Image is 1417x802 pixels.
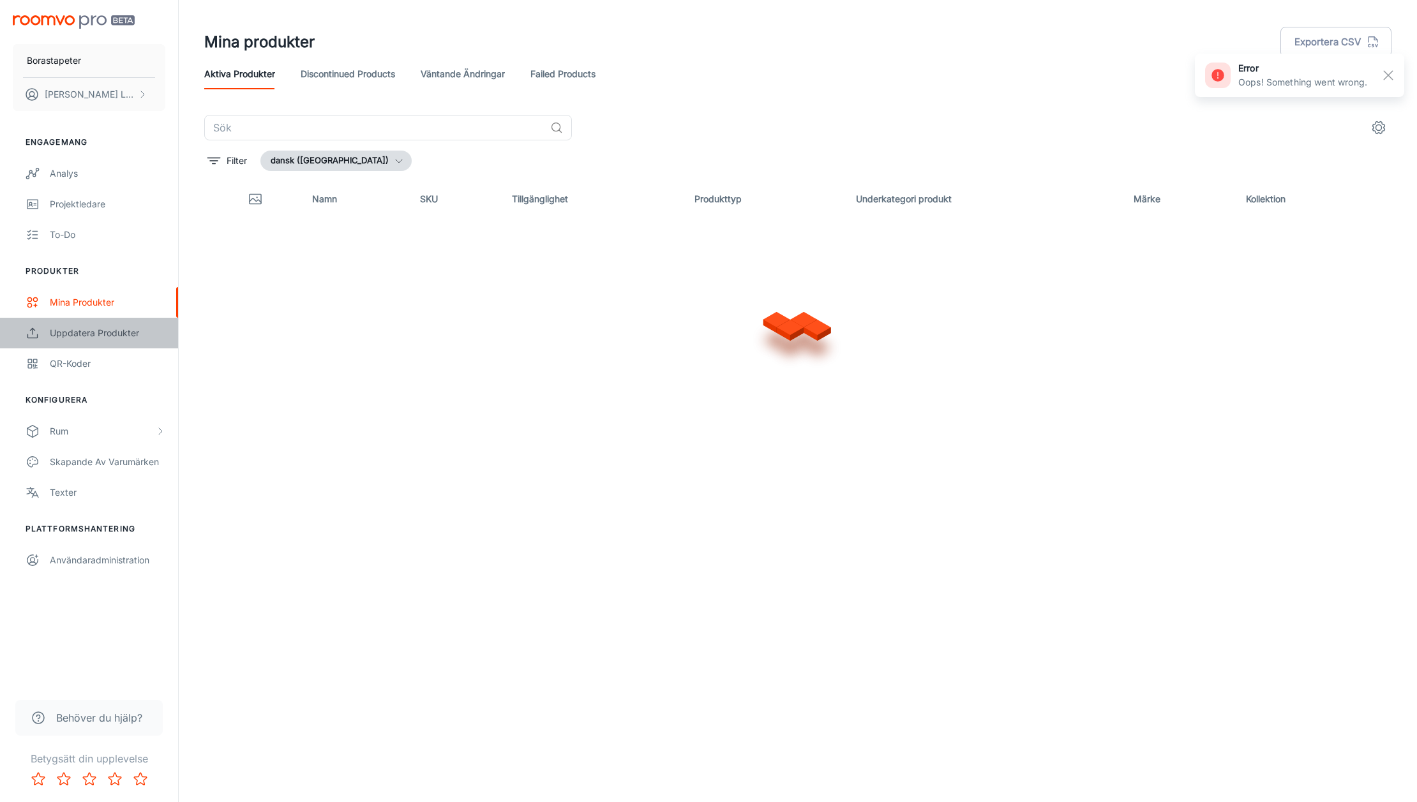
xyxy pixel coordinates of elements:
button: filter [204,151,250,171]
button: Rate 3 star [77,766,102,792]
a: Aktiva produkter [204,59,275,89]
th: Tillgänglighet [502,181,685,217]
div: Skapande av varumärken [50,455,165,469]
p: Betygsätt din upplevelse [10,751,168,766]
a: Discontinued Products [301,59,395,89]
button: Exportera CSV [1280,27,1391,57]
div: Texter [50,486,165,500]
div: Uppdatera produkter [50,326,165,340]
button: Rate 2 star [51,766,77,792]
button: Rate 1 star [26,766,51,792]
a: Failed Products [530,59,596,89]
img: Roomvo PRO Beta [13,15,135,29]
button: dansk ([GEOGRAPHIC_DATA]) [260,151,412,171]
h6: error [1238,61,1367,75]
button: Rate 4 star [102,766,128,792]
div: Rum [50,424,155,438]
div: To-do [50,228,165,242]
button: Borastapeter [13,44,165,77]
div: Mina produkter [50,295,165,309]
div: Analys [50,167,165,181]
div: QR-koder [50,357,165,371]
svg: Thumbnail [248,191,263,207]
input: Sök [204,115,545,140]
p: [PERSON_NAME] Luiga [45,87,135,101]
div: Användaradministration [50,553,165,567]
th: Namn [302,181,410,217]
a: Väntande ändringar [421,59,505,89]
th: Kollektion [1236,181,1391,217]
th: SKU [410,181,501,217]
p: Borastapeter [27,54,81,68]
button: [PERSON_NAME] Luiga [13,78,165,111]
span: Behöver du hjälp? [56,710,142,725]
th: Underkategori produkt [846,181,1123,217]
th: Märke [1123,181,1236,217]
th: Produkttyp [684,181,846,217]
button: settings [1366,115,1391,140]
h1: Mina produkter [204,31,315,54]
p: Filter [227,154,247,168]
p: Oops! Something went wrong. [1238,75,1367,89]
button: Rate 5 star [128,766,153,792]
div: Projektledare [50,197,165,211]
